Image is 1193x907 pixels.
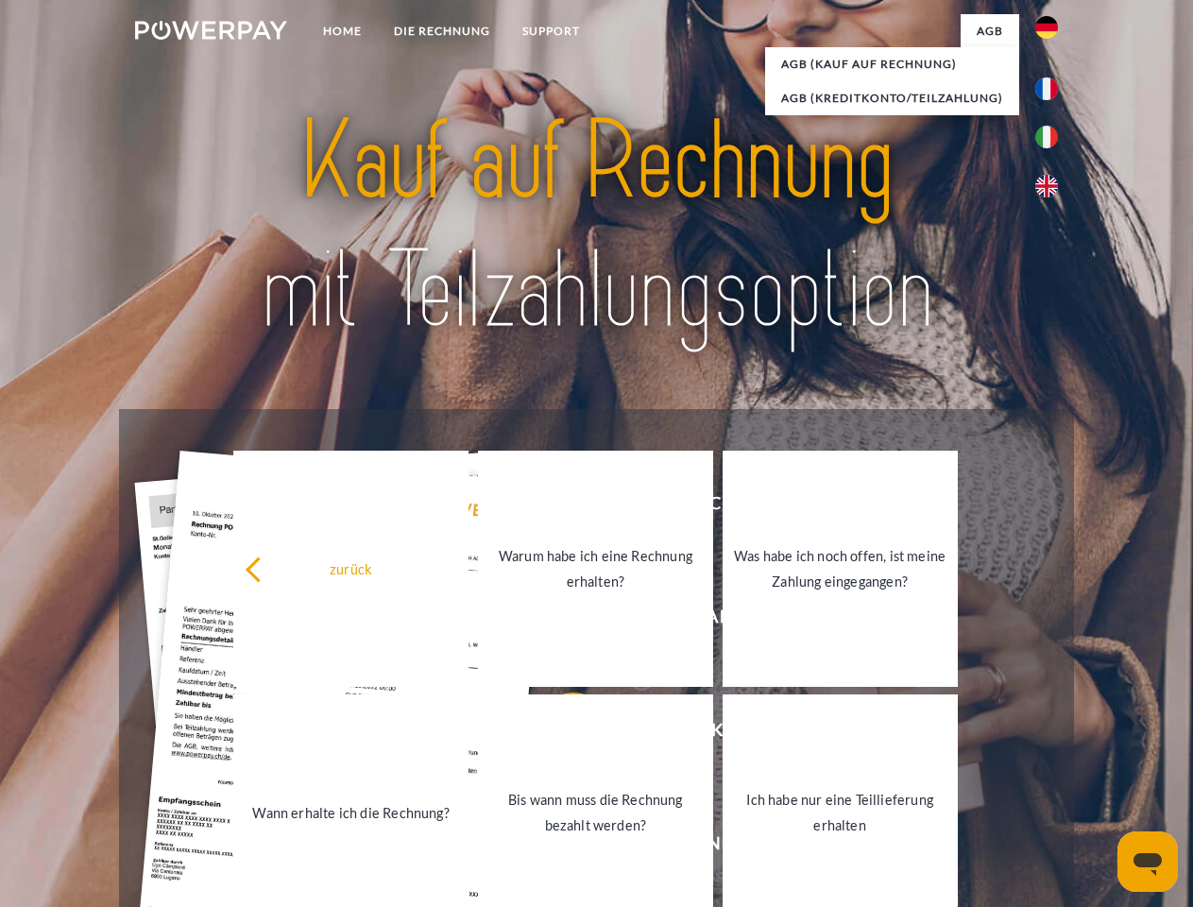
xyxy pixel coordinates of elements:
div: Was habe ich noch offen, ist meine Zahlung eingegangen? [734,543,946,594]
a: DIE RECHNUNG [378,14,506,48]
img: logo-powerpay-white.svg [135,21,287,40]
img: fr [1035,77,1058,100]
img: de [1035,16,1058,39]
a: Home [307,14,378,48]
div: Wann erhalte ich die Rechnung? [245,799,457,825]
div: Bis wann muss die Rechnung bezahlt werden? [489,787,702,838]
a: AGB (Kauf auf Rechnung) [765,47,1019,81]
div: Warum habe ich eine Rechnung erhalten? [489,543,702,594]
a: agb [961,14,1019,48]
a: Was habe ich noch offen, ist meine Zahlung eingegangen? [723,451,958,687]
a: AGB (Kreditkonto/Teilzahlung) [765,81,1019,115]
a: SUPPORT [506,14,596,48]
iframe: Schaltfläche zum Öffnen des Messaging-Fensters [1117,831,1178,892]
div: zurück [245,556,457,581]
img: en [1035,175,1058,197]
img: it [1035,126,1058,148]
img: title-powerpay_de.svg [180,91,1013,362]
div: Ich habe nur eine Teillieferung erhalten [734,787,946,838]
